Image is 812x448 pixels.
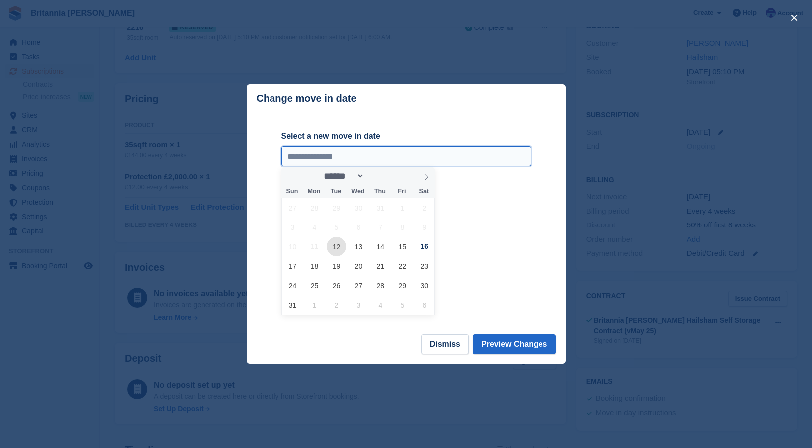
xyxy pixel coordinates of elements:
span: August 25, 2025 [305,276,324,295]
select: Month [320,171,364,181]
span: Mon [303,188,325,195]
label: Select a new move in date [281,130,531,142]
span: August 8, 2025 [393,218,412,237]
span: August 18, 2025 [305,256,324,276]
span: August 17, 2025 [283,256,302,276]
span: August 21, 2025 [371,256,390,276]
button: Dismiss [421,334,469,354]
span: August 7, 2025 [371,218,390,237]
span: August 16, 2025 [415,237,434,256]
span: August 19, 2025 [327,256,346,276]
span: August 30, 2025 [415,276,434,295]
span: September 3, 2025 [349,295,368,315]
span: July 30, 2025 [349,198,368,218]
span: August 10, 2025 [283,237,302,256]
span: July 27, 2025 [283,198,302,218]
span: August 12, 2025 [327,237,346,256]
span: August 13, 2025 [349,237,368,256]
span: August 9, 2025 [415,218,434,237]
span: August 3, 2025 [283,218,302,237]
span: August 22, 2025 [393,256,412,276]
span: July 28, 2025 [305,198,324,218]
span: Sat [413,188,435,195]
p: Change move in date [257,93,357,104]
span: August 11, 2025 [305,237,324,256]
span: August 1, 2025 [393,198,412,218]
span: August 24, 2025 [283,276,302,295]
span: Wed [347,188,369,195]
span: August 29, 2025 [393,276,412,295]
button: Preview Changes [473,334,556,354]
button: close [786,10,802,26]
span: Thu [369,188,391,195]
span: August 23, 2025 [415,256,434,276]
span: Sun [281,188,303,195]
span: September 6, 2025 [415,295,434,315]
span: July 29, 2025 [327,198,346,218]
span: September 5, 2025 [393,295,412,315]
span: August 6, 2025 [349,218,368,237]
span: August 31, 2025 [283,295,302,315]
span: September 4, 2025 [371,295,390,315]
span: August 15, 2025 [393,237,412,256]
span: September 1, 2025 [305,295,324,315]
span: August 4, 2025 [305,218,324,237]
span: July 31, 2025 [371,198,390,218]
input: Year [364,171,396,181]
span: September 2, 2025 [327,295,346,315]
span: August 27, 2025 [349,276,368,295]
span: August 20, 2025 [349,256,368,276]
span: Tue [325,188,347,195]
span: Fri [391,188,413,195]
span: August 2, 2025 [415,198,434,218]
span: August 26, 2025 [327,276,346,295]
span: August 28, 2025 [371,276,390,295]
span: August 5, 2025 [327,218,346,237]
span: August 14, 2025 [371,237,390,256]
